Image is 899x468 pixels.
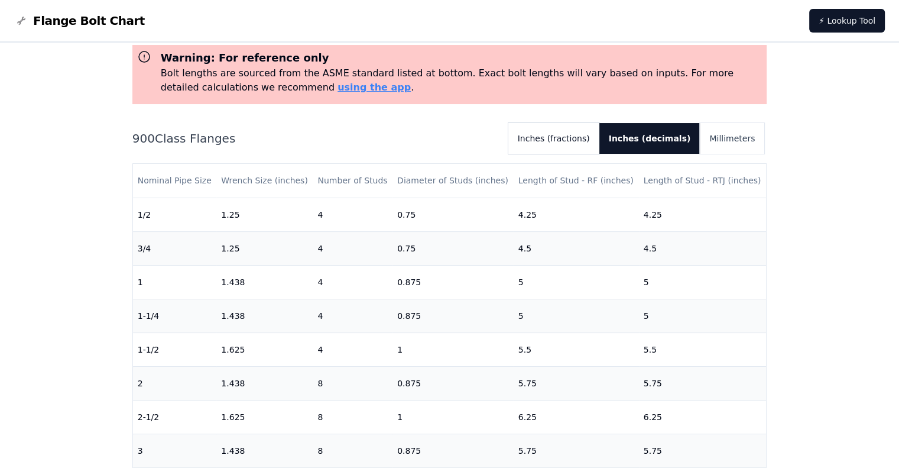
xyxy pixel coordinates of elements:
td: 6.25 [514,400,639,434]
td: 1 [133,265,217,299]
td: 8 [313,366,392,400]
th: Wrench Size (inches) [216,164,313,198]
span: Flange Bolt Chart [33,12,145,29]
button: Millimeters [700,123,764,154]
td: 5 [639,299,767,333]
td: 3/4 [133,231,217,265]
td: 6.25 [639,400,767,434]
td: 5.75 [514,366,639,400]
td: 5 [514,299,639,333]
td: 4 [313,299,392,333]
td: 0.75 [392,231,514,265]
td: 4 [313,333,392,366]
button: Inches (decimals) [599,123,700,154]
td: 0.875 [392,434,514,467]
td: 0.875 [392,366,514,400]
td: 1.25 [216,198,313,231]
a: Flange Bolt Chart LogoFlange Bolt Chart [14,12,145,29]
td: 0.875 [392,299,514,333]
td: 1.438 [216,366,313,400]
th: Diameter of Studs (inches) [392,164,514,198]
td: 1-1/2 [133,333,217,366]
td: 5 [639,265,767,299]
td: 1.25 [216,231,313,265]
td: 4.25 [514,198,639,231]
td: 1 [392,400,514,434]
th: Nominal Pipe Size [133,164,217,198]
td: 2-1/2 [133,400,217,434]
td: 4 [313,198,392,231]
th: Number of Studs [313,164,392,198]
td: 2 [133,366,217,400]
td: 3 [133,434,217,467]
td: 1.625 [216,400,313,434]
td: 1/2 [133,198,217,231]
th: Length of Stud - RTJ (inches) [639,164,767,198]
td: 1.438 [216,299,313,333]
td: 5.75 [639,366,767,400]
h3: Warning: For reference only [161,50,762,66]
td: 8 [313,400,392,434]
td: 1.625 [216,333,313,366]
td: 1 [392,333,514,366]
td: 0.75 [392,198,514,231]
a: ⚡ Lookup Tool [809,9,885,33]
td: 8 [313,434,392,467]
td: 5.75 [639,434,767,467]
td: 4.5 [514,231,639,265]
td: 5.5 [514,333,639,366]
td: 5.5 [639,333,767,366]
td: 0.875 [392,265,514,299]
td: 4 [313,265,392,299]
td: 1.438 [216,434,313,467]
h2: 900 Class Flanges [132,130,499,147]
td: 4.5 [639,231,767,265]
th: Length of Stud - RF (inches) [514,164,639,198]
a: using the app [337,82,411,93]
td: 5.75 [514,434,639,467]
td: 4 [313,231,392,265]
td: 1.438 [216,265,313,299]
img: Flange Bolt Chart Logo [14,14,28,28]
button: Inches (fractions) [508,123,599,154]
td: 1-1/4 [133,299,217,333]
td: 4.25 [639,198,767,231]
p: Bolt lengths are sourced from the ASME standard listed at bottom. Exact bolt lengths will vary ba... [161,66,762,95]
td: 5 [514,265,639,299]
